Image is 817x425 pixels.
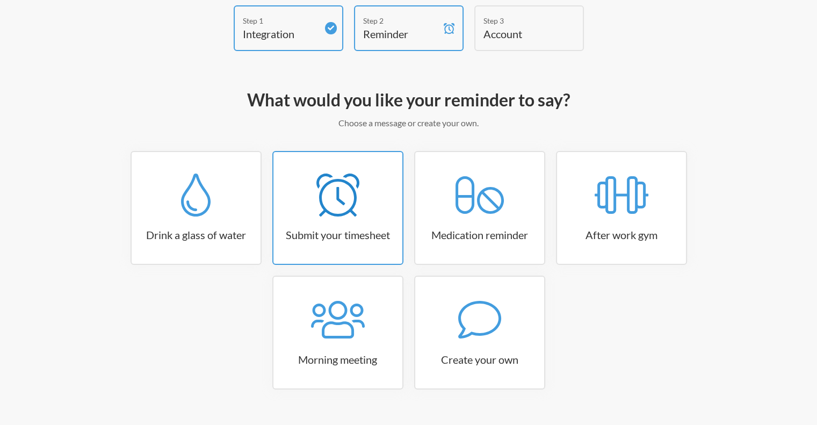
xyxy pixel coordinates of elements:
h3: Submit your timesheet [273,227,402,242]
h3: Drink a glass of water [132,227,261,242]
h2: What would you like your reminder to say? [97,89,720,111]
h4: Account [483,26,559,41]
div: Step 2 [363,15,438,26]
h4: Integration [243,26,318,41]
h3: After work gym [557,227,686,242]
h3: Morning meeting [273,352,402,367]
h3: Create your own [415,352,544,367]
div: Step 3 [483,15,559,26]
p: Choose a message or create your own. [97,117,720,129]
div: Step 1 [243,15,318,26]
h4: Reminder [363,26,438,41]
h3: Medication reminder [415,227,544,242]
